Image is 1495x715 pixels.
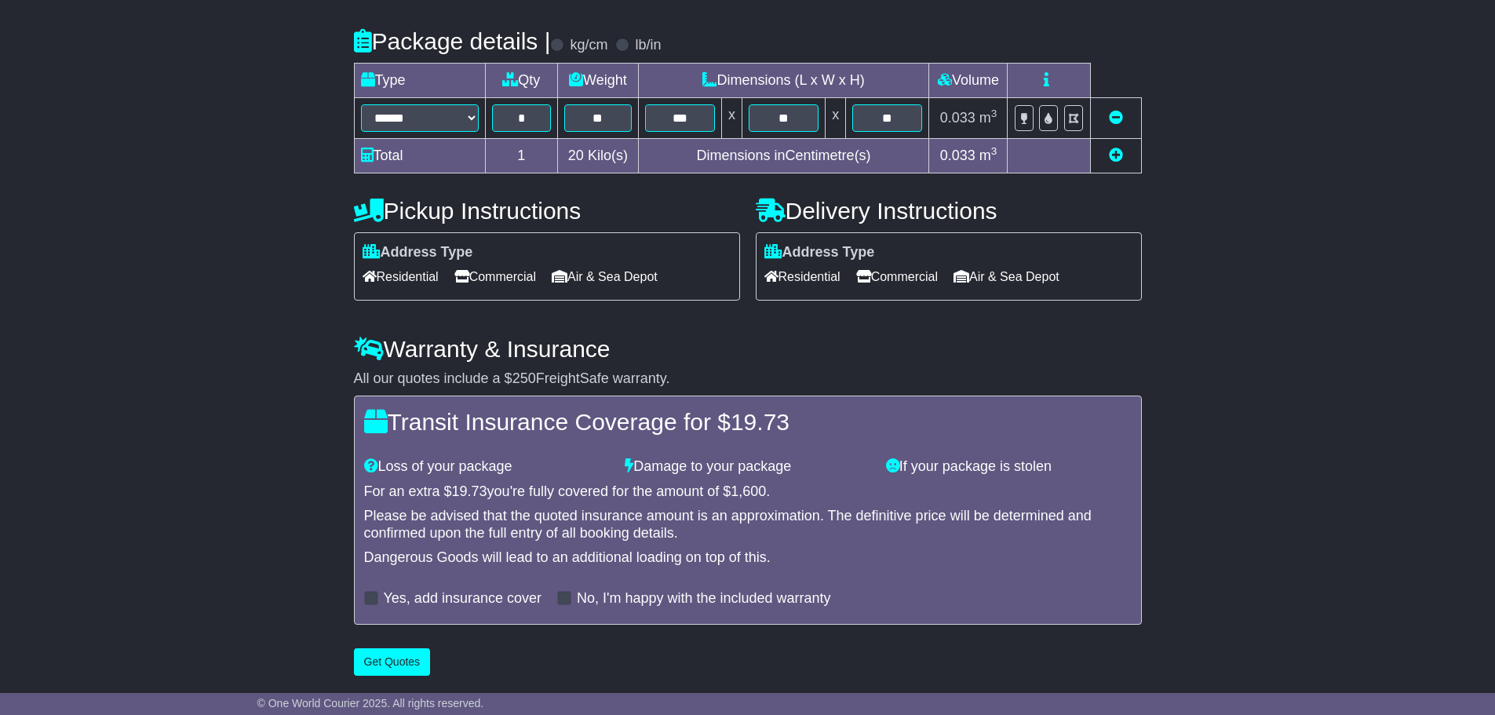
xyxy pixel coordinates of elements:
h4: Warranty & Insurance [354,336,1142,362]
label: lb/in [635,37,661,54]
div: Dangerous Goods will lead to an additional loading on top of this. [364,549,1132,567]
div: Damage to your package [617,458,878,476]
label: kg/cm [570,37,607,54]
label: Address Type [363,244,473,261]
div: For an extra $ you're fully covered for the amount of $ . [364,483,1132,501]
td: x [721,97,742,138]
td: x [826,97,846,138]
span: Commercial [856,264,938,289]
a: Remove this item [1109,110,1123,126]
span: 0.033 [940,110,975,126]
span: © One World Courier 2025. All rights reserved. [257,697,484,710]
div: If your package is stolen [878,458,1139,476]
sup: 3 [991,108,997,119]
span: 20 [568,148,584,163]
span: Commercial [454,264,536,289]
label: Yes, add insurance cover [384,590,541,607]
button: Get Quotes [354,648,431,676]
div: Loss of your package [356,458,618,476]
td: Weight [558,63,639,97]
span: 250 [512,370,536,386]
td: Qty [485,63,558,97]
span: Air & Sea Depot [552,264,658,289]
span: 19.73 [452,483,487,499]
td: Type [354,63,485,97]
sup: 3 [991,145,997,157]
span: Residential [764,264,840,289]
label: Address Type [764,244,875,261]
h4: Transit Insurance Coverage for $ [364,409,1132,435]
label: No, I'm happy with the included warranty [577,590,831,607]
span: 19.73 [731,409,789,435]
td: Dimensions in Centimetre(s) [638,138,929,173]
a: Add new item [1109,148,1123,163]
div: Please be advised that the quoted insurance amount is an approximation. The definitive price will... [364,508,1132,542]
div: All our quotes include a $ FreightSafe warranty. [354,370,1142,388]
td: Total [354,138,485,173]
td: Volume [929,63,1008,97]
h4: Pickup Instructions [354,198,740,224]
td: 1 [485,138,558,173]
h4: Delivery Instructions [756,198,1142,224]
span: Residential [363,264,439,289]
span: 1,600 [731,483,766,499]
h4: Package details | [354,28,551,54]
span: m [979,110,997,126]
td: Dimensions (L x W x H) [638,63,929,97]
td: Kilo(s) [558,138,639,173]
span: Air & Sea Depot [954,264,1059,289]
span: m [979,148,997,163]
span: 0.033 [940,148,975,163]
